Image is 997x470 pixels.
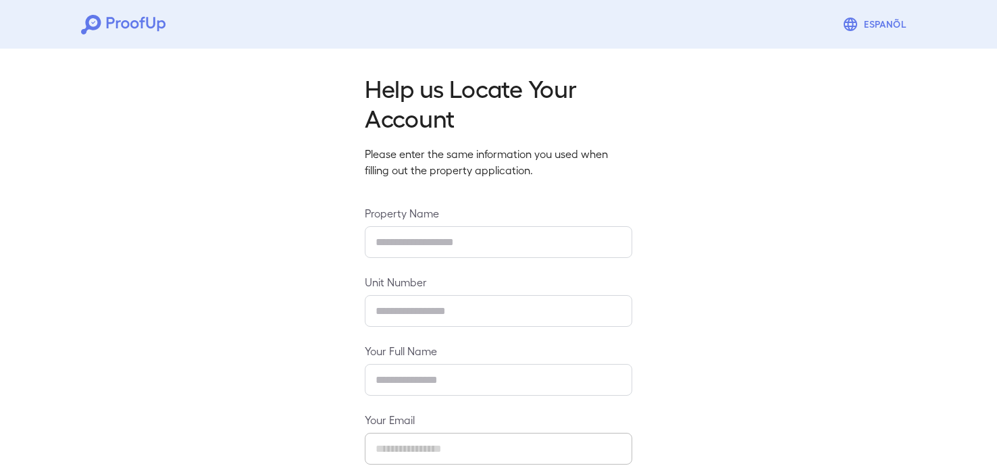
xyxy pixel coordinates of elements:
[837,11,916,38] button: Espanõl
[365,412,632,427] label: Your Email
[365,274,632,290] label: Unit Number
[365,146,632,178] p: Please enter the same information you used when filling out the property application.
[365,73,632,132] h2: Help us Locate Your Account
[365,205,632,221] label: Property Name
[365,343,632,359] label: Your Full Name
